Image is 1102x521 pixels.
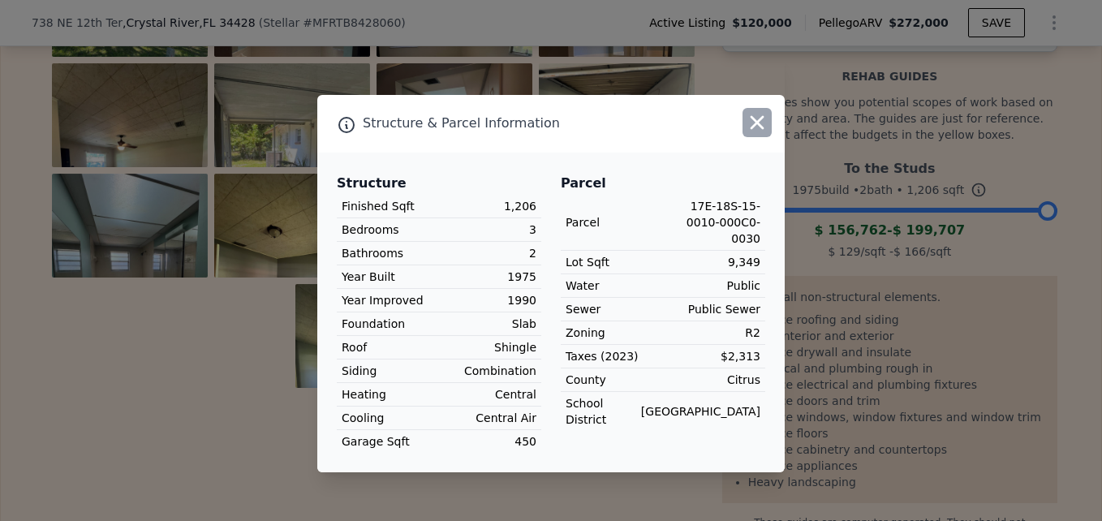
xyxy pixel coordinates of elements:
[317,112,691,135] div: Structure & Parcel Information
[342,433,439,450] div: Garage Sqft
[439,386,536,403] div: Central
[342,292,439,308] div: Year Improved
[641,403,760,420] div: [GEOGRAPHIC_DATA]
[439,339,536,355] div: Shingle
[337,172,541,195] div: Structure
[439,410,536,426] div: Central Air
[439,316,536,332] div: Slab
[663,254,760,270] div: 9,349
[342,198,439,214] div: Finished Sqft
[439,363,536,379] div: Combination
[566,254,663,270] div: Lot Sqft
[342,386,439,403] div: Heating
[566,278,663,294] div: Water
[663,278,760,294] div: Public
[561,172,765,195] div: Parcel
[566,214,663,230] div: Parcel
[566,395,641,428] div: School District
[342,245,439,261] div: Bathrooms
[342,269,439,285] div: Year Built
[663,348,760,364] div: $2,313
[439,433,536,450] div: 450
[439,245,536,261] div: 2
[342,339,439,355] div: Roof
[663,372,760,388] div: Citrus
[342,222,439,238] div: Bedrooms
[439,198,536,214] div: 1,206
[439,269,536,285] div: 1975
[566,372,663,388] div: County
[566,325,663,341] div: Zoning
[342,316,439,332] div: Foundation
[663,325,760,341] div: R2
[342,410,439,426] div: Cooling
[663,198,760,247] div: 17E-18S-15-0010-000C0-0030
[439,292,536,308] div: 1990
[439,222,536,238] div: 3
[566,301,663,317] div: Sewer
[663,301,760,317] div: Public Sewer
[566,348,663,364] div: Taxes (2023)
[342,363,439,379] div: Siding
